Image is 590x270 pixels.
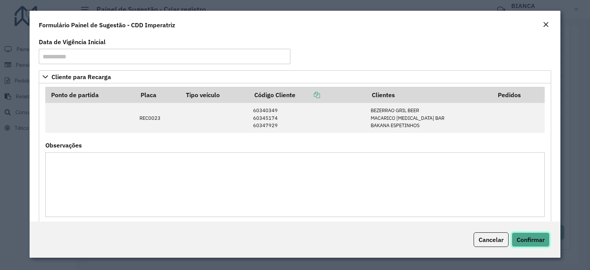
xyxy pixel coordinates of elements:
[45,141,82,150] label: Observações
[181,87,249,103] th: Tipo veículo
[39,37,106,46] label: Data de Vigência Inicial
[249,87,366,103] th: Código Cliente
[45,87,135,103] th: Ponto de partida
[39,83,551,227] div: Cliente para Recarga
[517,236,545,243] span: Confirmar
[540,20,551,30] button: Close
[39,70,551,83] a: Cliente para Recarga
[366,103,493,133] td: BEZERRAO GRIL BEER MACARICO [MEDICAL_DATA] BAR BAKANA ESPETINHOS
[136,103,181,133] td: REC0023
[295,91,320,99] a: Copiar
[136,87,181,103] th: Placa
[512,232,550,247] button: Confirmar
[249,103,366,133] td: 60340349 60345174 60347929
[51,74,111,80] span: Cliente para Recarga
[39,20,175,30] h4: Formulário Painel de Sugestão - CDD Imperatriz
[474,232,509,247] button: Cancelar
[479,236,504,243] span: Cancelar
[543,22,549,28] em: Fechar
[493,87,545,103] th: Pedidos
[366,87,493,103] th: Clientes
